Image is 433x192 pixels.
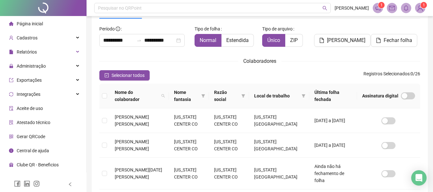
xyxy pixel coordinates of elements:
span: Tipo de folha [195,25,220,32]
span: swap-right [137,38,142,43]
span: search [161,94,165,98]
span: filter [300,91,307,101]
span: Fechar folha [384,37,412,44]
span: bell [403,5,409,11]
span: mail [389,5,395,11]
span: facebook [14,180,21,187]
span: Nome do colaborador [115,89,159,103]
span: filter [241,94,245,98]
span: Único [267,37,280,43]
span: Aceite de uso [17,106,43,111]
span: Normal [200,37,216,43]
span: Registros Selecionados [363,71,410,76]
td: [US_STATE] CENTER CO [169,133,209,158]
span: to [137,38,142,43]
span: notification [375,5,381,11]
span: instagram [33,180,40,187]
span: [PERSON_NAME] [PERSON_NAME] [115,114,149,127]
span: Selecionar todos [112,72,145,79]
span: Nome fantasia [174,89,199,103]
button: Selecionar todos [99,70,150,80]
span: filter [201,94,205,98]
span: [PERSON_NAME] [327,37,365,44]
span: filter [200,88,206,104]
span: lock [9,64,13,68]
span: file [319,38,324,43]
td: [DATE] a [DATE] [309,108,357,133]
span: Assinatura digital [362,92,398,99]
span: export [9,78,13,82]
span: file [376,38,381,43]
span: ZIP [290,37,298,43]
span: Página inicial [17,21,43,26]
span: Exportações [17,78,42,83]
span: Clube QR - Beneficios [17,162,59,167]
td: [DATE] a [DATE] [309,133,357,158]
span: 1 [380,3,383,7]
span: Gerar QRCode [17,134,45,139]
span: Estendida [226,37,249,43]
span: gift [9,163,13,167]
span: search [160,88,166,104]
img: 89309 [415,3,425,13]
span: Ainda não há fechamento de folha [314,164,344,183]
span: solution [9,120,13,125]
span: info-circle [116,27,120,31]
span: left [68,182,72,187]
span: Relatórios [17,49,37,54]
sup: Atualize o seu contato no menu Meus Dados [421,2,427,8]
span: qrcode [9,134,13,139]
span: [PERSON_NAME] [335,4,369,12]
span: search [322,6,327,11]
div: Open Intercom Messenger [411,170,427,186]
span: Local de trabalho [254,92,299,99]
span: Período [99,26,115,31]
span: Colaboradores [243,58,276,64]
span: Cadastros [17,35,37,40]
span: sync [9,92,13,96]
span: file [9,50,13,54]
span: : 0 / 26 [363,70,420,80]
td: [US_STATE] CENTER CO [169,158,209,189]
td: [US_STATE][GEOGRAPHIC_DATA] [249,133,309,158]
button: [PERSON_NAME] [314,34,371,47]
span: [PERSON_NAME][DATE] [PERSON_NAME] [115,167,162,179]
sup: 1 [378,2,385,8]
span: user-add [9,36,13,40]
td: [US_STATE] CENTER CO [169,108,209,133]
span: [PERSON_NAME] [PERSON_NAME] [115,139,149,151]
td: [US_STATE] CENTER CO [209,158,249,189]
span: Central de ajuda [17,148,49,153]
span: Administração [17,63,46,69]
span: filter [240,88,246,104]
span: Tipo de arquivo [262,25,293,32]
span: Razão social [214,89,239,103]
span: Atestado técnico [17,120,50,125]
span: home [9,21,13,26]
span: linkedin [24,180,30,187]
td: [US_STATE][GEOGRAPHIC_DATA] [249,108,309,133]
th: Última folha fechada [309,84,357,108]
span: check-square [104,73,109,78]
td: [US_STATE] CENTER CO [209,108,249,133]
button: Fechar folha [371,34,417,47]
td: [US_STATE][GEOGRAPHIC_DATA] [249,158,309,189]
span: Integrações [17,92,40,97]
td: [US_STATE] CENTER CO [209,133,249,158]
span: filter [302,94,305,98]
span: audit [9,106,13,111]
span: info-circle [9,148,13,153]
span: 1 [423,3,425,7]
